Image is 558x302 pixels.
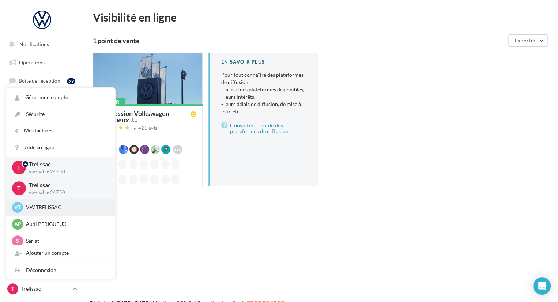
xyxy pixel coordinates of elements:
[6,245,115,261] div: Ajouter un compte
[29,160,103,169] p: Trelissac
[29,189,103,196] p: vw-pahu-24750
[26,204,106,211] p: VW TRELISSAC
[6,282,78,296] a: T Trelissac
[99,110,191,123] span: Concession Volkswagen Perigueux J...
[4,182,80,204] a: PLV et print personnalisable
[6,106,115,122] a: Sécurité
[4,73,80,88] a: Boîte de réception59
[21,285,70,292] p: Trelissac
[4,207,80,229] a: Campagnes DataOnDemand
[93,37,505,44] div: 1 point de vente
[26,237,106,245] p: Sarlat
[19,78,60,84] span: Boîte de réception
[11,285,14,292] span: T
[221,121,306,136] a: Consulter le guide des plateformes de diffusion
[6,89,115,106] a: Gérer mon compte
[221,58,306,65] div: En savoir plus
[6,139,115,156] a: Aide en ligne
[99,124,196,133] a: 421 avis
[221,93,306,101] li: - leurs intérêts,
[67,78,75,84] div: 59
[221,86,306,93] li: - la liste des plateformes disponibles,
[4,146,80,162] a: Médiathèque
[4,92,80,107] a: Visibilité en ligne
[221,71,306,115] p: Pour tout connaître des plateformes de diffusion :
[4,128,80,143] a: Contacts
[4,55,80,70] a: Opérations
[29,169,103,175] p: vw-pahu-24750
[4,37,77,52] button: Notifications
[14,220,21,228] span: AP
[93,12,549,23] div: Visibilité en ligne
[6,122,115,139] a: Mes factures
[26,220,106,228] p: Audi PERIGUEUX
[16,237,19,245] span: S
[19,59,45,65] span: Opérations
[19,41,49,47] span: Notifications
[29,181,103,189] p: Trelissac
[221,101,306,115] li: - leurs délais de diffusion, de mise à jour, etc.
[533,277,551,295] div: Open Intercom Messenger
[17,184,21,193] span: T
[514,37,536,44] span: Exporter
[4,110,80,125] a: Campagnes
[14,204,21,211] span: VT
[508,34,548,47] button: Exporter
[17,163,21,172] span: T
[6,262,115,279] div: Déconnexion
[4,165,80,180] a: Calendrier
[138,126,158,131] div: 421 avis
